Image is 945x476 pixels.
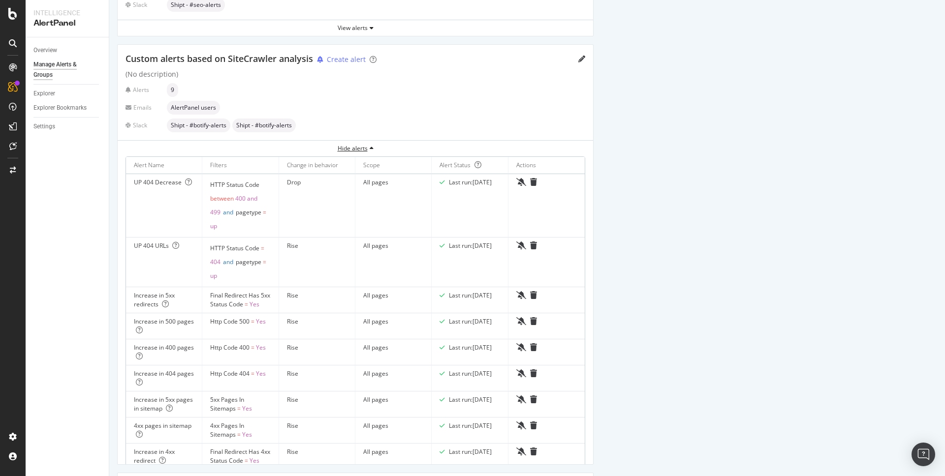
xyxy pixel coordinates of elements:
div: All pages [363,291,423,300]
div: UP 404 Decrease [134,178,194,187]
th: Alert Status [432,157,508,174]
button: Create alert [313,54,366,65]
span: Custom alerts based on SiteCrawler analysis [126,53,313,64]
div: bell-slash [516,291,526,299]
div: Emails [126,103,163,112]
div: Last run: [DATE] [449,178,492,187]
div: bell-slash [516,241,526,249]
div: AlertPanel [33,18,101,29]
span: 9 [171,87,174,93]
span: AlertPanel users [171,105,216,111]
div: (No description) [126,69,585,79]
div: neutral label [232,119,296,132]
div: trash [530,447,537,455]
div: Increase in 4xx redirect [134,447,194,465]
div: trash [530,291,537,299]
div: Rise [287,447,347,456]
span: 5xx Pages In Sitemaps [210,395,244,413]
span: = [251,369,254,378]
th: Filters [202,157,279,174]
div: Slack [126,121,163,129]
div: All pages [363,241,423,250]
div: Rise [287,291,347,300]
span: Yes [256,369,266,378]
span: = [245,456,248,465]
div: Rise [287,343,347,352]
div: Last run: [DATE] [449,369,492,378]
div: bell-slash [516,395,526,403]
th: Alert Name [126,157,202,174]
div: neutral label [167,83,178,97]
div: trash [530,343,537,351]
div: Last run: [DATE] [449,343,492,352]
span: = [237,430,241,439]
span: HTTP Status Code [210,180,259,189]
span: 400 and 499 [210,194,257,216]
div: trash [530,395,537,403]
div: trash [530,421,537,429]
span: Shipt - #seo-alerts [171,2,221,8]
span: Final Redirect Has 4xx Status Code [210,447,270,465]
div: All pages [363,369,423,378]
span: = [251,317,254,326]
span: = [245,300,248,308]
span: 4xx Pages In Sitemaps [210,421,244,439]
div: Intelligence [33,8,101,18]
div: Last run: [DATE] [449,241,492,250]
button: View alerts [118,20,593,36]
div: bell-slash [516,317,526,325]
div: All pages [363,395,423,404]
span: Shipt - #botify-alerts [171,122,226,128]
div: Last run: [DATE] [449,395,492,404]
div: Rise [287,369,347,378]
span: up [210,271,217,280]
span: = [251,343,254,352]
span: HTTP Status Code [210,244,259,252]
div: UP 404 URLs [134,241,194,250]
div: Rise [287,317,347,326]
div: Last run: [DATE] [449,317,492,326]
div: bell-slash [516,343,526,351]
div: Increase in 400 pages [134,343,194,361]
div: Last run: [DATE] [449,421,492,430]
div: Slack [126,0,163,9]
a: Overview [33,45,102,56]
th: Scope [355,157,432,174]
span: = [261,244,264,252]
span: Shipt - #botify-alerts [236,122,292,128]
button: Hide alerts [118,141,593,156]
div: All pages [363,317,423,326]
div: All pages [363,178,423,187]
span: Final Redirect Has 5xx Status Code [210,291,270,308]
span: = [263,208,266,216]
div: neutral label [167,119,230,132]
div: All pages [363,421,423,430]
div: Increase in 404 pages [134,369,194,387]
div: Increase in 5xx pages in sitemap [134,395,194,413]
div: Settings [33,121,55,132]
div: trash [530,317,537,325]
span: 404 [210,258,220,266]
span: Yes [242,404,252,413]
span: = [237,404,241,413]
span: Http Code 400 [210,343,250,352]
span: and [223,258,233,266]
div: bell-slash [516,369,526,377]
span: pagetype [236,258,261,266]
div: Increase in 500 pages [134,317,194,335]
div: Rise [287,395,347,404]
div: View alerts [118,24,593,32]
div: trash [530,369,537,377]
div: Hide alerts [118,144,593,152]
div: 4xx pages in sitemap [134,421,194,439]
span: and [223,208,233,216]
div: Explorer [33,89,55,99]
a: Settings [33,121,102,132]
span: Yes [250,456,259,465]
div: Rise [287,241,347,250]
div: Last run: [DATE] [449,291,492,300]
div: bell-slash [516,447,526,455]
div: Open Intercom Messenger [912,443,935,466]
a: Explorer Bookmarks [33,103,102,113]
span: Http Code 500 [210,317,250,326]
